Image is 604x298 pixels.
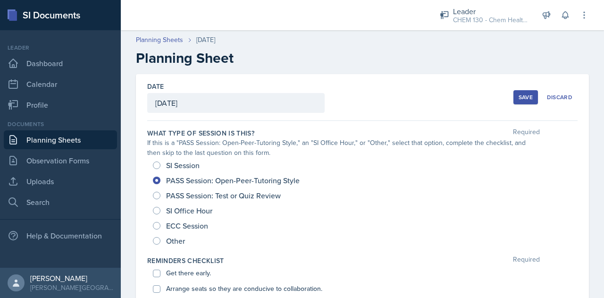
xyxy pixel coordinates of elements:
a: Planning Sheets [4,130,117,149]
a: Dashboard [4,54,117,73]
button: Save [513,90,538,104]
div: [PERSON_NAME] [30,273,113,283]
span: Other [166,236,185,246]
div: Save [519,94,533,101]
label: What type of session is this? [147,128,254,138]
div: If this is a "PASS Session: Open-Peer-Tutoring Style," an "SI Office Hour," or "Other," select th... [147,138,540,158]
div: Leader [4,43,117,52]
span: PASS Session: Open-Peer-Tutoring Style [166,176,300,185]
span: Required [513,128,540,138]
div: Discard [547,94,572,101]
a: Planning Sheets [136,35,183,45]
div: Documents [4,120,117,128]
button: Discard [542,90,578,104]
label: Arrange seats so they are conducive to collaboration. [166,284,322,294]
div: [PERSON_NAME][GEOGRAPHIC_DATA] [30,283,113,292]
div: Leader [453,6,528,17]
span: SI Session [166,161,200,170]
a: Calendar [4,75,117,94]
a: Observation Forms [4,151,117,170]
span: Required [513,256,540,265]
div: [DATE] [196,35,215,45]
label: Reminders Checklist [147,256,224,265]
label: Date [147,82,164,91]
label: Get there early. [166,268,211,278]
div: Help & Documentation [4,226,117,245]
a: Uploads [4,172,117,191]
h2: Planning Sheet [136,50,589,67]
div: CHEM 130 - Chem Health Sciences / Fall 2025 [453,15,528,25]
a: Profile [4,95,117,114]
span: SI Office Hour [166,206,212,215]
span: ECC Session [166,221,208,230]
a: Search [4,193,117,212]
span: PASS Session: Test or Quiz Review [166,191,281,200]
